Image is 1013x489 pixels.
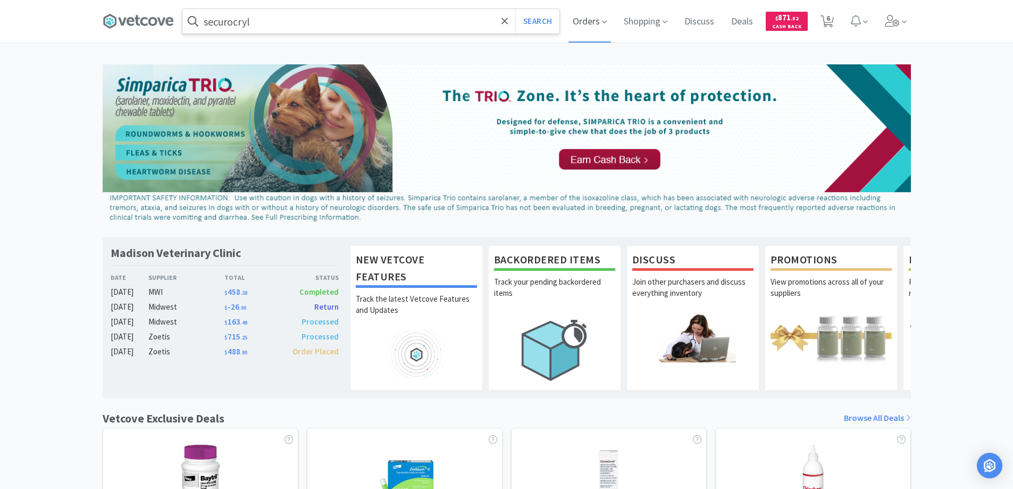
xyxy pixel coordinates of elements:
[111,330,149,343] div: [DATE]
[772,24,801,31] span: Cash Back
[494,251,615,271] h1: Backordered Items
[766,7,808,36] a: $871.52Cash Back
[302,331,339,342] span: Processed
[224,346,247,357] span: 488
[111,316,339,328] a: [DATE]Midwest$163.49Processed
[148,316,224,328] div: Midwest
[224,287,247,297] span: 458
[727,17,757,27] a: Deals
[224,319,228,326] span: $
[626,245,759,390] a: DiscussJoin other purchasers and discuss everything inventory
[632,313,754,362] img: hero_discuss.png
[632,276,754,313] p: Join other purchasers and discuss everything inventory
[791,15,799,22] span: . 52
[111,330,339,343] a: [DATE]Zoetis$715.25Processed
[356,251,477,288] h1: New Vetcove Features
[771,276,892,313] p: View promotions across all of your suppliers
[111,301,339,313] a: [DATE]Midwest$-26.90Return
[765,245,898,390] a: PromotionsView promotions across all of your suppliers
[224,304,228,311] span: $
[240,334,247,341] span: . 25
[111,301,149,313] div: [DATE]
[111,245,241,261] h1: Madison Veterinary Clinic
[103,64,911,226] img: d2d77c193a314c21b65cb967bbf24cd3_44.png
[977,453,1002,478] div: Open Intercom Messenger
[494,313,615,386] img: hero_backorders.png
[224,289,228,296] span: $
[771,313,892,362] img: hero_promotions.png
[148,272,224,283] div: Supplier
[240,289,247,296] span: . 38
[182,9,559,34] input: Search by item, sku, manufacturer, ingredient, size...
[111,345,149,358] div: [DATE]
[282,272,339,283] div: Status
[148,330,224,343] div: Zoetis
[515,9,559,34] button: Search
[148,286,224,299] div: MWI
[148,345,224,358] div: Zoetis
[239,304,246,311] span: . 90
[111,286,339,299] a: [DATE]MWI$458.38Completed
[771,251,892,271] h1: Promotions
[111,345,339,358] a: [DATE]Zoetis$488.90Order Placed
[356,330,477,379] img: hero_feature_roadmap.png
[350,245,483,390] a: New Vetcove FeaturesTrack the latest Vetcove Features and Updates
[356,293,477,330] p: Track the latest Vetcove Features and Updates
[103,409,224,428] h1: Vetcove Exclusive Deals
[111,316,149,328] div: [DATE]
[224,349,228,356] span: $
[224,331,247,342] span: 715
[632,251,754,271] h1: Discuss
[111,286,149,299] div: [DATE]
[302,317,339,327] span: Processed
[224,334,228,341] span: $
[816,18,838,28] a: 6
[680,17,718,27] a: Discuss
[240,349,247,356] span: . 90
[775,12,799,22] span: 871
[111,272,149,283] div: Date
[224,317,247,327] span: 163
[488,245,621,390] a: Backordered ItemsTrack your pending backordered items
[148,301,224,313] div: Midwest
[844,411,911,425] a: Browse All Deals
[224,272,282,283] div: Total
[292,346,339,357] span: Order Placed
[314,302,339,312] span: Return
[299,287,339,297] span: Completed
[775,15,778,22] span: $
[224,302,246,312] span: -26
[240,319,247,326] span: . 49
[494,276,615,313] p: Track your pending backordered items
